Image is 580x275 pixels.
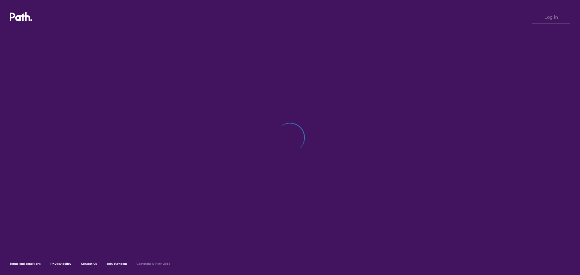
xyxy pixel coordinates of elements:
[50,262,71,266] a: Privacy policy
[107,262,127,266] a: Join our team
[10,262,41,266] a: Terms and conditions
[81,262,97,266] a: Contact Us
[137,262,170,266] h6: Copyright © Path 2018
[532,10,570,24] button: Log in
[544,14,558,20] span: Log in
